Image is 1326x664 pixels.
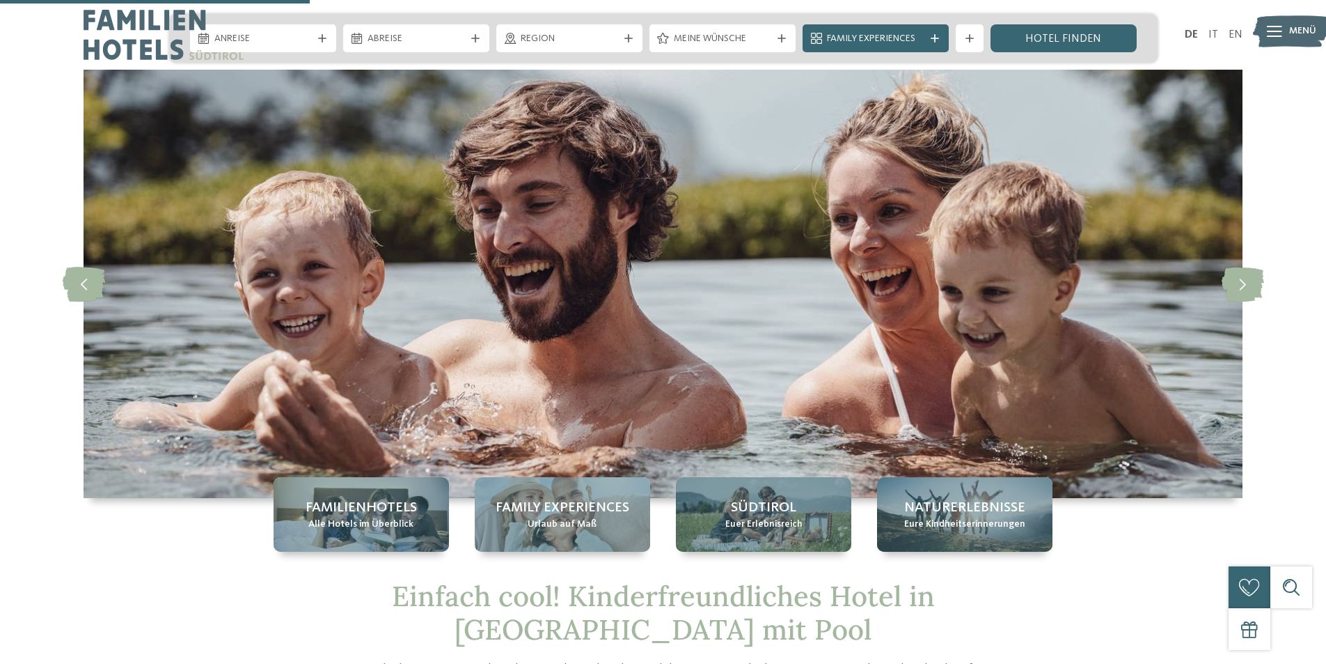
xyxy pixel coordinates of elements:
[904,498,1025,518] span: Naturerlebnisse
[1289,24,1316,38] span: Menü
[274,477,449,552] a: Kinderfreundliches Hotel in Südtirol mit Pool gesucht? Familienhotels Alle Hotels im Überblick
[528,518,597,532] span: Urlaub auf Maß
[1208,29,1218,40] a: IT
[725,518,803,532] span: Euer Erlebnisreich
[475,477,650,552] a: Kinderfreundliches Hotel in Südtirol mit Pool gesucht? Family Experiences Urlaub auf Maß
[84,70,1242,498] img: Kinderfreundliches Hotel in Südtirol mit Pool gesucht?
[308,518,413,532] span: Alle Hotels im Überblick
[392,578,935,647] span: Einfach cool! Kinderfreundliches Hotel in [GEOGRAPHIC_DATA] mit Pool
[1185,29,1198,40] a: DE
[1229,29,1242,40] a: EN
[496,498,629,518] span: Family Experiences
[306,498,417,518] span: Familienhotels
[877,477,1052,552] a: Kinderfreundliches Hotel in Südtirol mit Pool gesucht? Naturerlebnisse Eure Kindheitserinnerungen
[731,498,796,518] span: Südtirol
[676,477,851,552] a: Kinderfreundliches Hotel in Südtirol mit Pool gesucht? Südtirol Euer Erlebnisreich
[904,518,1025,532] span: Eure Kindheitserinnerungen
